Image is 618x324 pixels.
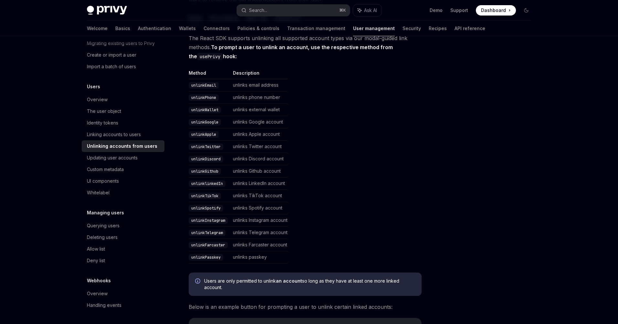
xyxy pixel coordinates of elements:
code: unlinkApple [189,131,219,138]
a: Allow list [82,243,164,255]
th: Description [230,70,288,79]
div: Overview [87,290,108,297]
div: Linking accounts to users [87,131,141,138]
td: unlinks Twitter account [230,141,288,153]
a: User management [353,21,395,36]
a: Overview [82,288,164,299]
h5: Managing users [87,209,124,217]
a: Whitelabel [82,187,164,199]
span: ⌘ K [339,8,346,13]
code: unlinkPasskey [189,254,223,261]
td: unlinks Discord account [230,153,288,165]
th: Method [189,70,230,79]
code: usePrivy [197,53,223,60]
svg: Info [195,278,202,285]
div: Allow list [87,245,105,253]
div: Unlinking accounts from users [87,142,157,150]
code: unlinkTwitter [189,144,223,150]
a: Import a batch of users [82,61,164,72]
span: Ask AI [364,7,377,14]
td: unlinks passkey [230,251,288,264]
span: The React SDK supports unlinking all supported account types via our modal-guided link methods. [189,34,422,61]
a: Recipes [429,21,447,36]
a: Linking accounts to users [82,129,164,140]
div: The user object [87,107,121,115]
code: unlinkDiscord [189,156,223,162]
div: Import a batch of users [87,63,136,70]
td: unlinks TikTok account [230,190,288,202]
a: Authentication [138,21,171,36]
a: Create or import a user [82,49,164,61]
a: Demo [430,7,443,14]
div: Search... [249,6,267,14]
a: Deleting users [82,232,164,243]
td: unlinks Farcaster account [230,239,288,251]
code: unlinklinkedIn [189,180,225,187]
div: Deleting users [87,233,118,241]
code: unlinkTikTok [189,193,221,199]
code: unlinkGithub [189,168,221,175]
img: dark logo [87,6,127,15]
strong: an account [276,278,302,284]
td: unlinks Github account [230,165,288,178]
a: Deny list [82,255,164,266]
a: Transaction management [287,21,345,36]
a: Dashboard [476,5,516,16]
strong: To prompt a user to unlink an account, use the respective method from the hook: [189,44,393,59]
a: Connectors [204,21,230,36]
code: unlinkWallet [189,107,221,113]
a: Security [403,21,421,36]
a: Policies & controls [237,21,279,36]
code: unlinkEmail [189,82,219,89]
code: unlinkInstagram [189,217,228,224]
span: Below is an example button for prompting a user to unlink certain linked accounts: [189,302,422,311]
button: Toggle dark mode [521,5,531,16]
div: Deny list [87,257,105,265]
span: Dashboard [481,7,506,14]
td: unlinks email address [230,79,288,92]
h5: Webhooks [87,277,111,285]
div: Querying users [87,222,120,230]
div: Overview [87,96,108,103]
td: unlinks Instagram account [230,214,288,227]
td: unlinks Spotify account [230,202,288,214]
code: unlinkFarcaster [189,242,228,248]
a: Wallets [179,21,196,36]
td: unlinks LinkedIn account [230,178,288,190]
td: unlinks Telegram account [230,227,288,239]
code: unlinkSpotify [189,205,223,211]
div: Create or import a user [87,51,136,59]
td: unlinks external wallet [230,104,288,116]
a: Support [450,7,468,14]
button: Search...⌘K [237,5,350,16]
div: Updating user accounts [87,154,138,162]
a: Handling events [82,299,164,311]
td: unlinks phone number [230,92,288,104]
a: API reference [455,21,485,36]
h5: Users [87,83,100,91]
a: Welcome [87,21,108,36]
div: Whitelabel [87,189,110,197]
a: Updating user accounts [82,152,164,164]
a: Overview [82,94,164,105]
td: unlinks Apple account [230,128,288,141]
code: unlinkPhone [189,94,219,101]
div: Identity tokens [87,119,118,127]
code: unlinkGoogle [189,119,221,125]
a: Identity tokens [82,117,164,129]
span: Users are only permitted to unlink so long as they have at least one more linked account. [204,278,415,291]
div: UI components [87,177,119,185]
code: unlinkTelegram [189,230,225,236]
div: Handling events [87,301,121,309]
a: Querying users [82,220,164,232]
a: Custom metadata [82,164,164,175]
button: Ask AI [353,5,382,16]
a: The user object [82,105,164,117]
td: unlinks Google account [230,116,288,128]
div: Custom metadata [87,166,124,173]
a: Unlinking accounts from users [82,140,164,152]
a: UI components [82,175,164,187]
a: Basics [115,21,130,36]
